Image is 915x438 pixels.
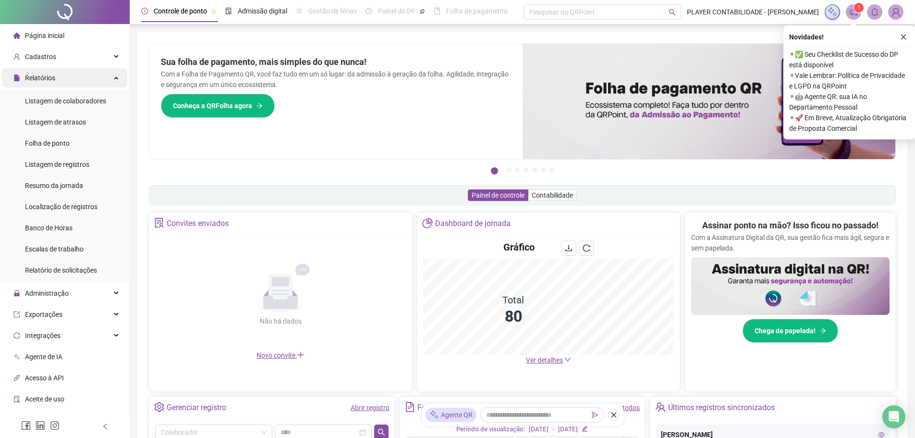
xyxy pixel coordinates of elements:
[435,215,511,232] div: Dashboard de jornada
[308,7,357,15] span: Gestão de férias
[25,353,62,361] span: Agente de IA
[25,266,97,274] span: Relatório de solicitações
[691,257,890,315] img: banner%2F02c71560-61a6-44d4-94b9-c8ab97240462.png
[13,396,20,402] span: audit
[154,402,164,412] span: setting
[655,402,665,412] span: team
[13,311,20,318] span: export
[238,7,287,15] span: Admissão digital
[161,55,511,69] h2: Sua folha de pagamento, mais simples do que nunca!
[419,9,425,14] span: pushpin
[532,191,573,199] span: Contabilidade
[25,203,98,211] span: Localização de registros
[13,332,20,339] span: sync
[789,70,909,91] span: ⚬ Vale Lembrar: Política de Privacidade e LGPD na QRPoint
[426,408,476,422] div: Agente QR
[25,245,84,253] span: Escalas de trabalho
[225,8,232,14] span: file-done
[515,167,520,172] button: 3
[668,400,775,416] div: Últimos registros sincronizados
[702,219,878,232] h2: Assinar ponto na mão? Isso ficou no passado!
[669,9,676,16] span: search
[167,215,229,232] div: Convites enviados
[526,356,563,364] span: Ver detalhes
[882,405,905,428] div: Open Intercom Messenger
[610,412,617,418] span: close
[524,167,528,172] button: 4
[25,32,64,39] span: Página inicial
[161,94,275,118] button: Conheça a QRFolha agora
[256,351,305,359] span: Novo convite
[173,100,252,111] span: Conheça a QRFolha agora
[755,325,816,336] span: Chega de papelada!
[25,289,69,297] span: Administração
[491,167,498,175] button: 1
[102,423,109,430] span: left
[13,53,20,60] span: user-add
[378,428,385,436] span: search
[296,8,303,14] span: sun
[141,8,148,14] span: clock-circle
[25,332,61,339] span: Integrações
[849,8,858,16] span: notification
[506,167,511,172] button: 2
[564,356,571,363] span: down
[50,421,60,430] span: instagram
[378,7,415,15] span: Painel do DP
[167,400,226,416] div: Gerenciar registro
[25,139,70,147] span: Folha de ponto
[565,244,573,252] span: download
[583,244,590,252] span: reload
[351,404,390,412] a: Abrir registro
[503,240,535,254] h4: Gráfico
[422,218,432,228] span: pie-chart
[25,224,73,232] span: Banco de Horas
[25,161,89,168] span: Listagem de registros
[789,32,824,42] span: Novidades !
[36,421,45,430] span: linkedin
[13,290,20,297] span: lock
[21,421,31,430] span: facebook
[25,74,55,82] span: Relatórios
[236,316,325,326] div: Não há dados
[297,351,305,359] span: plus
[743,319,838,343] button: Chega de papelada!
[25,374,64,382] span: Acesso à API
[154,218,164,228] span: solution
[526,356,571,364] a: Ver detalhes down
[582,425,588,432] span: edit
[25,395,64,403] span: Aceite de uso
[857,4,861,11] span: 1
[13,375,20,381] span: api
[25,53,56,61] span: Cadastros
[592,412,598,418] span: send
[558,425,578,435] div: [DATE]
[429,410,439,420] img: sparkle-icon.fc2bf0ac1784a2077858766a79e2daf3.svg
[878,431,885,438] span: eye
[611,404,640,412] a: Ver todos
[25,311,62,318] span: Exportações
[366,8,372,14] span: dashboard
[472,191,525,199] span: Painel de controle
[446,7,508,15] span: Folha de pagamento
[789,91,909,113] span: ⚬ 🤖 Agente QR: sua IA no Departamento Pessoal
[549,167,554,172] button: 7
[900,34,907,40] span: close
[456,425,525,435] div: Período de visualização:
[687,7,819,17] span: PLAYER CONTABILIDADE - [PERSON_NAME]
[789,49,909,70] span: ⚬ ✅ Seu Checklist de Sucesso do DP está disponível
[691,232,890,253] p: Com a Assinatura Digital da QR, sua gestão fica mais ágil, segura e sem papelada.
[25,118,86,126] span: Listagem de atrasos
[529,425,549,435] div: [DATE]
[870,8,879,16] span: bell
[154,7,207,15] span: Controle de ponto
[211,9,217,14] span: pushpin
[827,7,838,17] img: sparkle-icon.fc2bf0ac1784a2077858766a79e2daf3.svg
[532,167,537,172] button: 5
[854,3,864,13] sup: 1
[434,8,440,14] span: book
[25,97,106,105] span: Listagem de colaboradores
[417,400,472,416] div: Folhas de ponto
[889,5,903,19] img: 88370
[25,182,83,189] span: Resumo da jornada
